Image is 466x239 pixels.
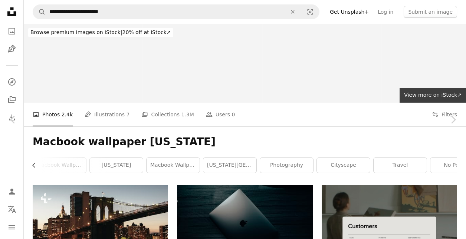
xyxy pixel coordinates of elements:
button: Clear [285,5,301,19]
a: Illustrations 7 [85,103,129,126]
a: travel [374,158,427,173]
button: Submit an image [404,6,457,18]
button: Language [4,202,19,217]
button: Filters [432,103,457,126]
span: 1.3M [181,110,194,119]
a: Explore [4,74,19,89]
span: 7 [127,110,130,119]
span: View more on iStock ↗ [404,92,462,98]
button: Search Unsplash [33,5,46,19]
a: View more on iStock↗ [400,88,466,103]
a: Browse premium images on iStock|20% off at iStock↗ [24,24,178,42]
span: Browse premium images on iStock | [30,29,122,35]
button: Visual search [301,5,319,19]
a: macbook wallpaper nyc [147,158,200,173]
span: 0 [232,110,235,119]
a: Photos [4,24,19,39]
a: a laptop computer sitting on top of a wooden desk [177,220,312,226]
a: macbook wallpaper [33,158,86,173]
a: Log in / Sign up [4,184,19,199]
a: Users 0 [206,103,235,126]
a: [US_STATE] [90,158,143,173]
a: Illustrations [4,42,19,56]
span: 20% off at iStock ↗ [30,29,171,35]
button: Menu [4,220,19,235]
a: Next [440,84,466,155]
a: cityscape [317,158,370,173]
a: Brooklyn bridge of New York. City Concept. [33,227,168,233]
a: Log in [373,6,398,18]
a: Get Unsplash+ [325,6,373,18]
h1: Macbook wallpaper [US_STATE] [33,135,457,149]
a: photography [260,158,313,173]
a: [US_STATE][GEOGRAPHIC_DATA] wallpaper [203,158,256,173]
form: Find visuals sitewide [33,4,319,19]
a: Collections 1.3M [141,103,194,126]
button: scroll list to the left [33,158,41,173]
